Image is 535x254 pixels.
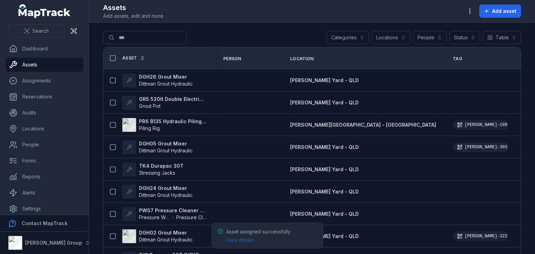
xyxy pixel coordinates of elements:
a: Alerts [6,186,83,200]
a: DGH26 Grout MixerDittman Grout Hydraulic [122,73,193,87]
span: Grout Pot [139,103,161,109]
button: Search [8,24,64,38]
a: DGH24 Grout MixerDittman Grout Hydraulic [122,185,193,199]
a: Reports [6,170,83,184]
a: TK4 Durapac 30TStressing Jacks [122,162,184,176]
a: PWS7 Pressure Cleaner Skid MountedPressure WashersPressure Cleaner Skid Mounted [122,207,207,221]
strong: [PERSON_NAME] Group [25,240,82,246]
span: Person [223,56,241,62]
a: PR6 B135 Hydraulic Piling RigPiling Rig [122,118,207,132]
a: Forms [6,154,83,168]
a: Audits [6,106,83,120]
span: [PERSON_NAME] Yard - QLD [290,211,359,217]
span: [PERSON_NAME][GEOGRAPHIC_DATA] - [GEOGRAPHIC_DATA] [290,122,436,128]
strong: TK4 Durapac 30T [139,162,184,169]
strong: GR5 520lt Double Electric Twin Pot [139,96,207,103]
button: Categories [327,31,369,44]
span: [PERSON_NAME] Yard - QLD [290,77,359,83]
a: [PERSON_NAME] Yard - QLD [290,188,359,195]
a: Dashboard [6,42,83,56]
button: Table [483,31,521,44]
span: Dittman Grout Hydraulic [139,192,193,198]
div: [PERSON_NAME]-322 [453,231,509,241]
span: Location [290,56,313,62]
a: [PERSON_NAME] Yard - QLD [290,166,359,173]
span: Pressure Cleaner Skid Mounted [176,214,207,221]
span: [PERSON_NAME] Yard - QLD [290,166,359,172]
button: People [413,31,447,44]
a: MapTrack [18,4,71,18]
strong: PR6 B135 Hydraulic Piling Rig [139,118,207,125]
div: [PERSON_NAME]-109 [453,120,509,130]
span: Pressure Washers [139,214,169,221]
span: Add assets, edit and more. [103,13,164,19]
a: [PERSON_NAME] Yard - QLD [290,211,359,217]
a: Assignments [6,74,83,88]
a: View details [226,237,254,244]
span: [PERSON_NAME] Yard - QLD [290,189,359,195]
span: [PERSON_NAME] Yard - QLD [290,100,359,105]
span: Piling Rig [139,125,160,131]
button: Status [449,31,480,44]
a: DGH02 Grout MixerDittman Grout Hydraulic [122,229,193,243]
span: [PERSON_NAME] Yard - QLD [290,144,359,150]
span: Tag [453,56,462,62]
a: Settings [6,202,83,216]
strong: DGH02 Grout Mixer [139,229,193,236]
a: Locations [6,122,83,136]
a: [PERSON_NAME] Yard - QLD [290,144,359,151]
a: [PERSON_NAME][GEOGRAPHIC_DATA] - [GEOGRAPHIC_DATA] [290,121,436,128]
strong: DGH26 Grout Mixer [139,73,193,80]
span: Dittman Grout Hydraulic [139,148,193,153]
a: People [6,138,83,152]
div: [PERSON_NAME]-303 [453,142,509,152]
span: Dittman Grout Hydraulic [139,237,193,243]
a: GR5 520lt Double Electric Twin PotGrout Pot [122,96,207,110]
a: Assets [6,58,83,72]
span: Dittman Grout Hydraulic [139,81,193,87]
strong: DGH05 Grout Mixer [139,140,193,147]
a: Asset [122,55,145,61]
span: Search [32,27,49,34]
span: Asset [122,55,137,61]
span: Asset assigned successfully [226,229,290,243]
a: [PERSON_NAME] Yard - QLD [290,77,359,84]
strong: Contact MapTrack [22,220,68,226]
strong: DGH24 Grout Mixer [139,185,193,192]
button: Locations [372,31,410,44]
button: Add asset [479,5,521,18]
strong: PWS7 Pressure Cleaner Skid Mounted [139,207,207,214]
h2: Assets [103,3,164,13]
span: Stressing Jacks [139,170,175,176]
span: [PERSON_NAME] Yard - QLD [290,233,359,239]
span: Add asset [492,8,517,15]
a: [PERSON_NAME] Yard - QLD [290,99,359,106]
a: DGH05 Grout MixerDittman Grout Hydraulic [122,140,193,154]
a: [PERSON_NAME] Yard - QLD [290,233,359,240]
a: Reservations [6,90,83,104]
